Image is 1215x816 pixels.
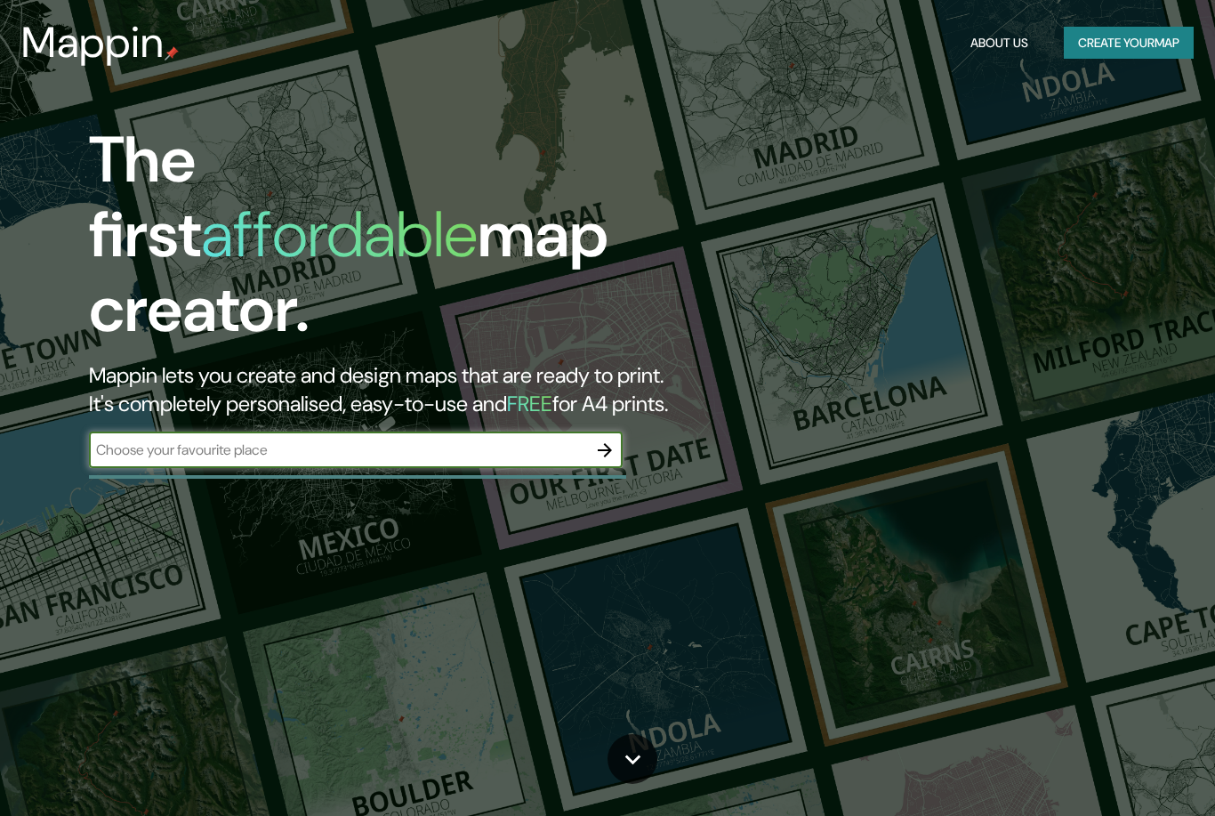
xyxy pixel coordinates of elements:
[1064,27,1194,60] button: Create yourmap
[165,46,179,61] img: mappin-pin
[963,27,1035,60] button: About Us
[89,361,696,418] h2: Mappin lets you create and design maps that are ready to print. It's completely personalised, eas...
[89,440,587,460] input: Choose your favourite place
[89,123,696,361] h1: The first map creator.
[507,390,552,417] h5: FREE
[201,193,478,276] h1: affordable
[21,18,165,68] h3: Mappin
